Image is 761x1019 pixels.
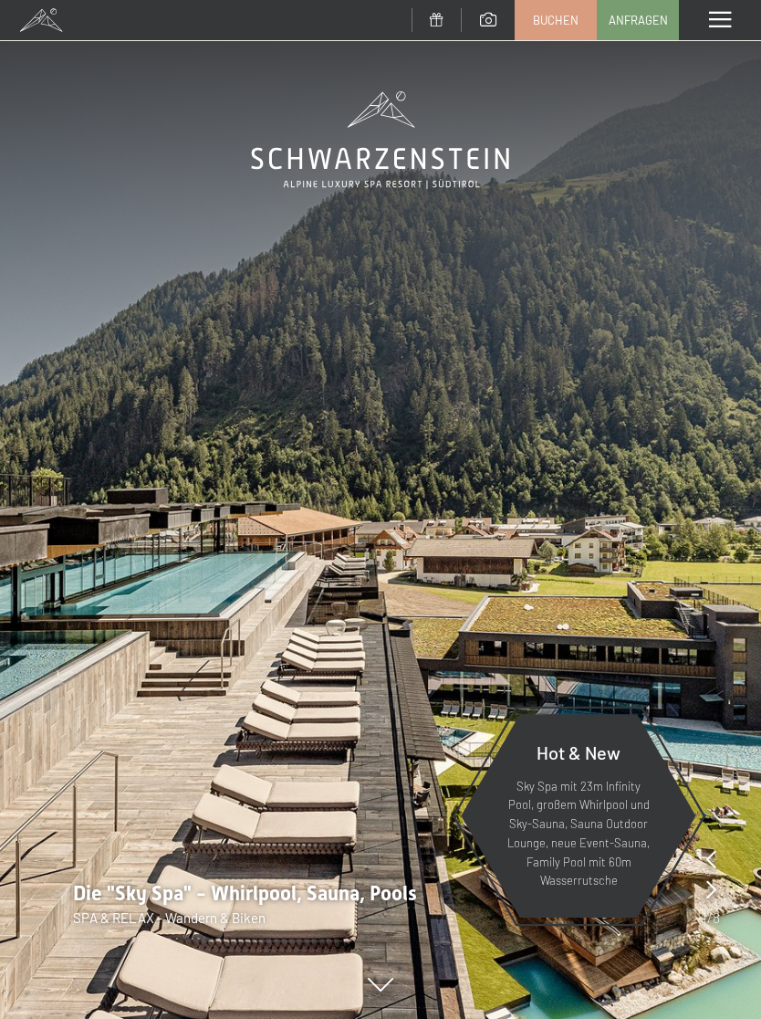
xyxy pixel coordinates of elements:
[506,777,652,891] p: Sky Spa mit 23m Infinity Pool, großem Whirlpool und Sky-Sauna, Sauna Outdoor Lounge, neue Event-S...
[609,12,668,28] span: Anfragen
[533,12,579,28] span: Buchen
[460,713,697,919] a: Hot & New Sky Spa mit 23m Infinity Pool, großem Whirlpool und Sky-Sauna, Sauna Outdoor Lounge, ne...
[598,1,678,39] a: Anfragen
[73,909,266,926] span: SPA & RELAX - Wandern & Biken
[707,908,713,928] span: /
[516,1,596,39] a: Buchen
[73,882,417,905] span: Die "Sky Spa" - Whirlpool, Sauna, Pools
[537,741,620,763] span: Hot & New
[713,908,720,928] span: 8
[702,908,707,928] span: 1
